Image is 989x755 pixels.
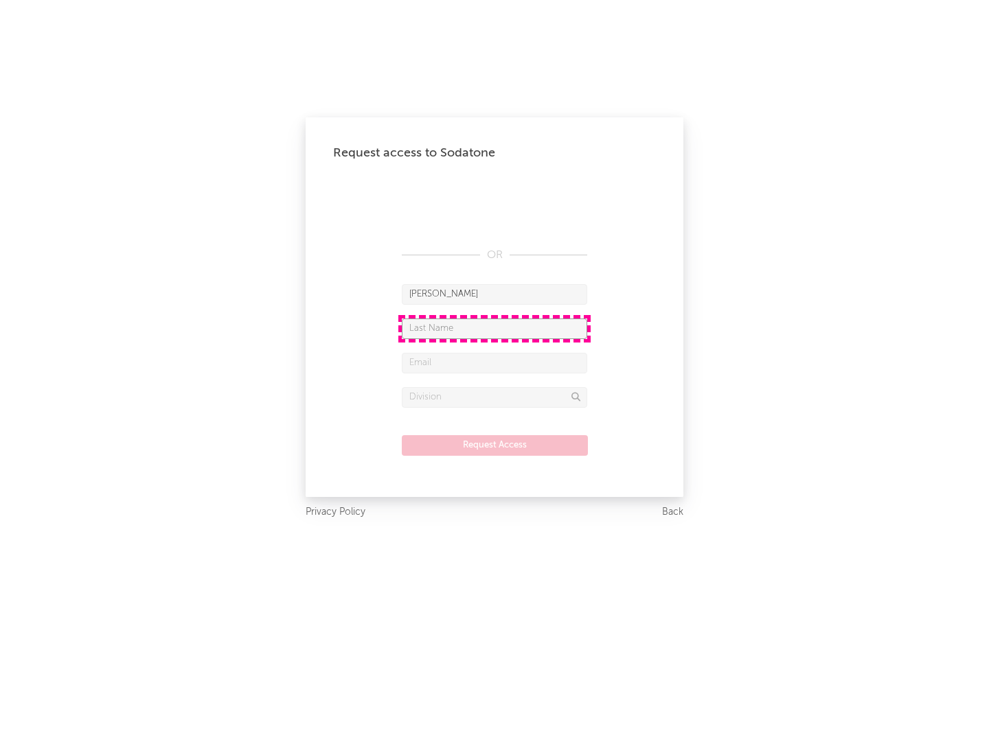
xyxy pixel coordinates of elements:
a: Back [662,504,683,521]
div: Request access to Sodatone [333,145,656,161]
input: Email [402,353,587,373]
div: OR [402,247,587,264]
input: Last Name [402,318,587,339]
button: Request Access [402,435,588,456]
input: First Name [402,284,587,305]
a: Privacy Policy [306,504,365,521]
input: Division [402,387,587,408]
